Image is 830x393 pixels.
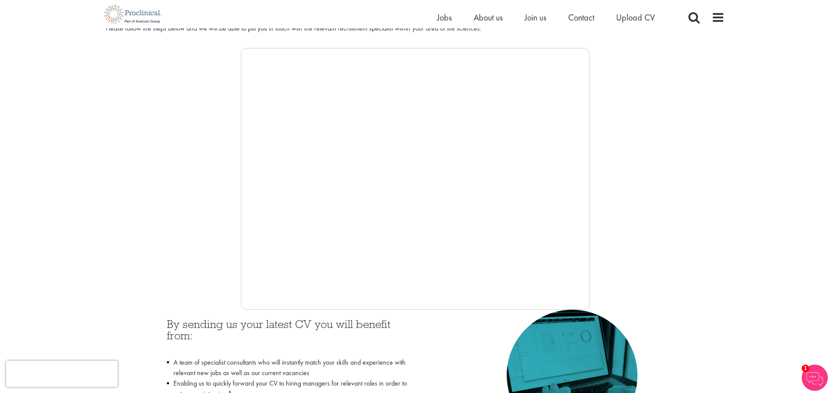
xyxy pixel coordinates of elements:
[616,12,655,23] a: Upload CV
[525,12,546,23] a: Join us
[568,12,594,23] a: Contact
[106,24,725,34] div: Please follow the steps below and we will be able to put you in touch with the relevant recruitme...
[167,357,409,378] li: A team of specialist consultants who will instantly match your skills and experience with relevan...
[6,361,118,387] iframe: reCAPTCHA
[802,365,828,391] img: Chatbot
[474,12,503,23] a: About us
[167,318,409,353] h3: By sending us your latest CV you will benefit from:
[802,365,809,372] span: 1
[437,12,452,23] a: Jobs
